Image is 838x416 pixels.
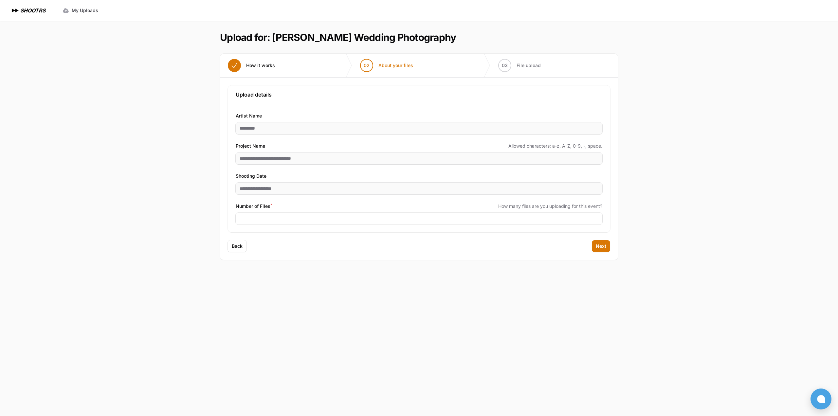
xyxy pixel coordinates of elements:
[220,54,283,77] button: How it works
[236,142,265,150] span: Project Name
[596,243,606,249] span: Next
[352,54,421,77] button: 02 About your files
[246,62,275,69] span: How it works
[220,31,456,43] h1: Upload for: [PERSON_NAME] Wedding Photography
[378,62,413,69] span: About your files
[490,54,549,77] button: 03 File upload
[517,62,541,69] span: File upload
[10,7,46,14] a: SHOOTRS SHOOTRS
[232,243,243,249] span: Back
[228,240,246,252] button: Back
[502,62,508,69] span: 03
[498,203,602,209] span: How many files are you uploading for this event?
[508,143,602,149] span: Allowed characters: a-z, A-Z, 0-9, -, space.
[236,172,266,180] span: Shooting Date
[364,62,370,69] span: 02
[59,5,102,16] a: My Uploads
[811,389,831,409] button: Open chat window
[236,91,602,99] h3: Upload details
[236,112,262,120] span: Artist Name
[10,7,20,14] img: SHOOTRS
[236,202,272,210] span: Number of Files
[592,240,610,252] button: Next
[72,7,98,14] span: My Uploads
[20,7,46,14] h1: SHOOTRS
